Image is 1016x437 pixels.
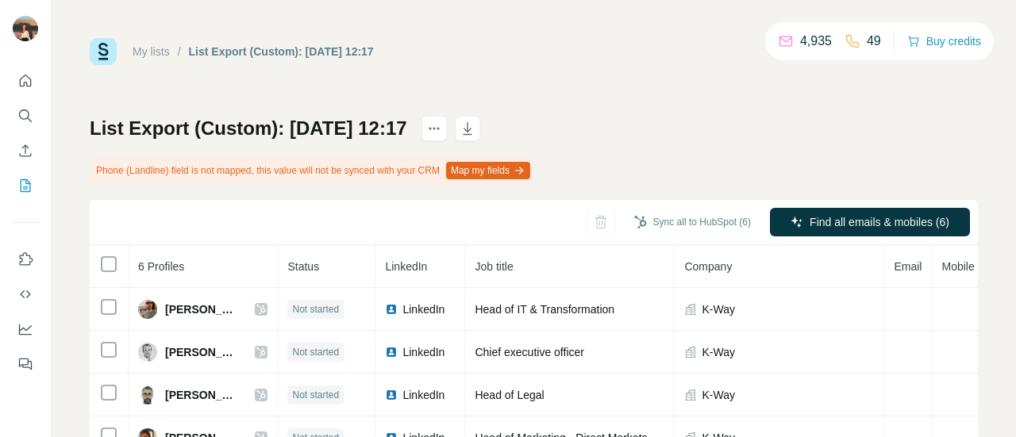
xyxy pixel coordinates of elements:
[475,389,544,401] span: Head of Legal
[402,387,444,403] span: LinkedIn
[402,301,444,317] span: LinkedIn
[13,16,38,41] img: Avatar
[13,136,38,165] button: Enrich CSV
[292,388,339,402] span: Not started
[165,344,239,360] span: [PERSON_NAME]
[702,301,734,317] span: K-Way
[13,350,38,378] button: Feedback
[800,32,832,51] p: 4,935
[13,280,38,309] button: Use Surfe API
[189,44,374,59] div: List Export (Custom): [DATE] 12:17
[138,260,184,273] span: 6 Profiles
[13,67,38,95] button: Quick start
[702,344,734,360] span: K-Way
[13,245,38,274] button: Use Surfe on LinkedIn
[13,171,38,200] button: My lists
[90,116,407,141] h1: List Export (Custom): [DATE] 12:17
[475,260,513,273] span: Job title
[13,315,38,343] button: Dashboard
[133,45,170,58] a: My lists
[941,260,974,273] span: Mobile
[287,260,319,273] span: Status
[138,385,157,404] img: Avatar
[421,116,447,141] button: actions
[385,389,398,401] img: LinkedIn logo
[385,346,398,358] img: LinkedIn logo
[475,303,614,316] span: Head of IT & Transformation
[178,44,181,59] li: /
[684,260,732,273] span: Company
[385,260,427,273] span: LinkedIn
[446,162,530,179] button: Map my fields
[138,300,157,319] img: Avatar
[475,346,583,358] span: Chief executive officer
[165,387,239,403] span: [PERSON_NAME]
[770,208,970,236] button: Find all emails & mobiles (6)
[292,302,339,316] span: Not started
[867,32,881,51] p: 49
[402,344,444,360] span: LinkedIn
[292,345,339,359] span: Not started
[907,30,981,52] button: Buy credits
[13,102,38,130] button: Search
[165,301,239,317] span: [PERSON_NAME]
[90,38,117,65] img: Surfe Logo
[138,343,157,362] img: Avatar
[894,260,922,273] span: Email
[90,157,533,184] div: Phone (Landline) field is not mapped, this value will not be synced with your CRM
[623,210,762,234] button: Sync all to HubSpot (6)
[810,214,949,230] span: Find all emails & mobiles (6)
[702,387,734,403] span: K-Way
[385,303,398,316] img: LinkedIn logo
